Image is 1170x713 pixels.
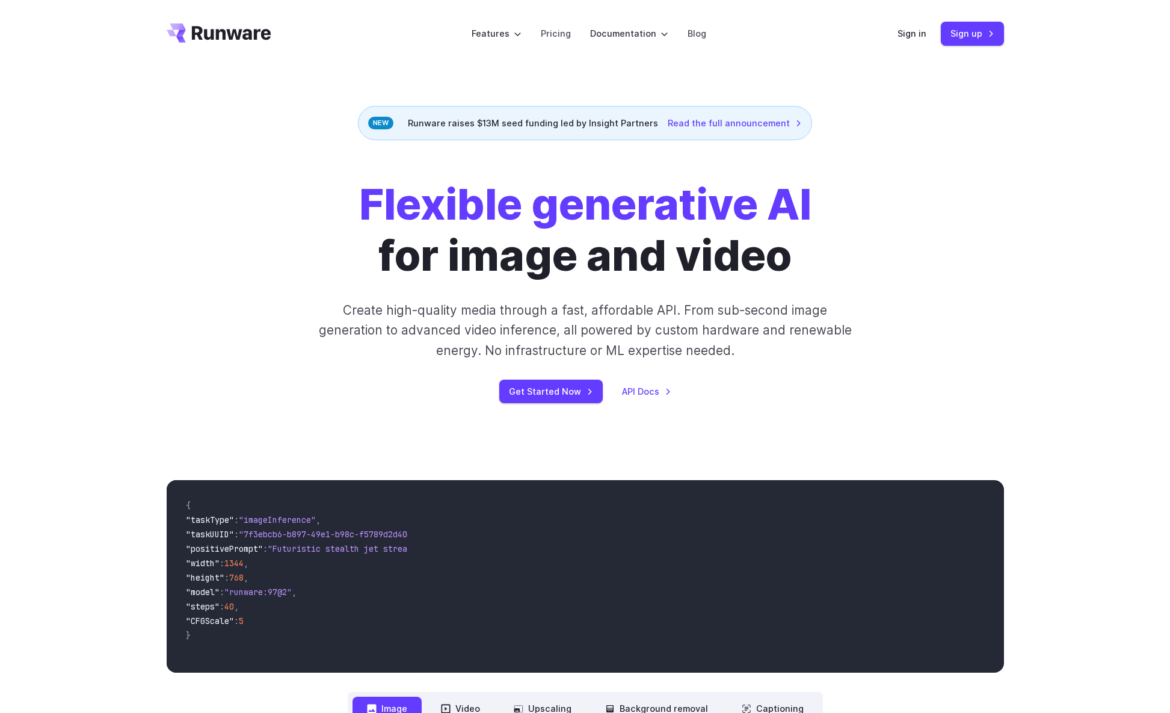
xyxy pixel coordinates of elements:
p: Create high-quality media through a fast, affordable API. From sub-second image generation to adv... [317,300,853,360]
strong: Flexible generative AI [359,178,811,230]
a: Blog [688,26,706,40]
span: "model" [186,587,220,597]
a: API Docs [622,384,671,398]
span: 768 [229,572,244,583]
span: : [263,543,268,554]
span: : [234,514,239,525]
span: "width" [186,558,220,569]
a: Get Started Now [499,380,603,403]
span: "CFGScale" [186,616,234,626]
span: 1344 [224,558,244,569]
span: , [292,587,297,597]
span: "positivePrompt" [186,543,263,554]
span: "taskUUID" [186,529,234,540]
span: : [224,572,229,583]
a: Sign in [898,26,926,40]
span: , [244,558,248,569]
h1: for image and video [359,179,811,281]
span: : [234,616,239,626]
span: "taskType" [186,514,234,525]
a: Go to / [167,23,271,43]
span: "runware:97@2" [224,587,292,597]
span: "Futuristic stealth jet streaking through a neon-lit cityscape with glowing purple exhaust" [268,543,706,554]
span: , [234,601,239,612]
span: : [234,529,239,540]
label: Documentation [590,26,668,40]
span: "height" [186,572,224,583]
span: : [220,558,224,569]
span: 40 [224,601,234,612]
span: "steps" [186,601,220,612]
span: } [186,630,191,641]
span: : [220,587,224,597]
span: 5 [239,616,244,626]
span: , [316,514,321,525]
div: Runware raises $13M seed funding led by Insight Partners [358,106,812,140]
a: Sign up [941,22,1004,45]
a: Read the full announcement [668,116,802,130]
span: : [220,601,224,612]
span: "imageInference" [239,514,316,525]
span: , [244,572,248,583]
span: { [186,500,191,511]
label: Features [472,26,522,40]
span: "7f3ebcb6-b897-49e1-b98c-f5789d2d40d7" [239,529,422,540]
a: Pricing [541,26,571,40]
